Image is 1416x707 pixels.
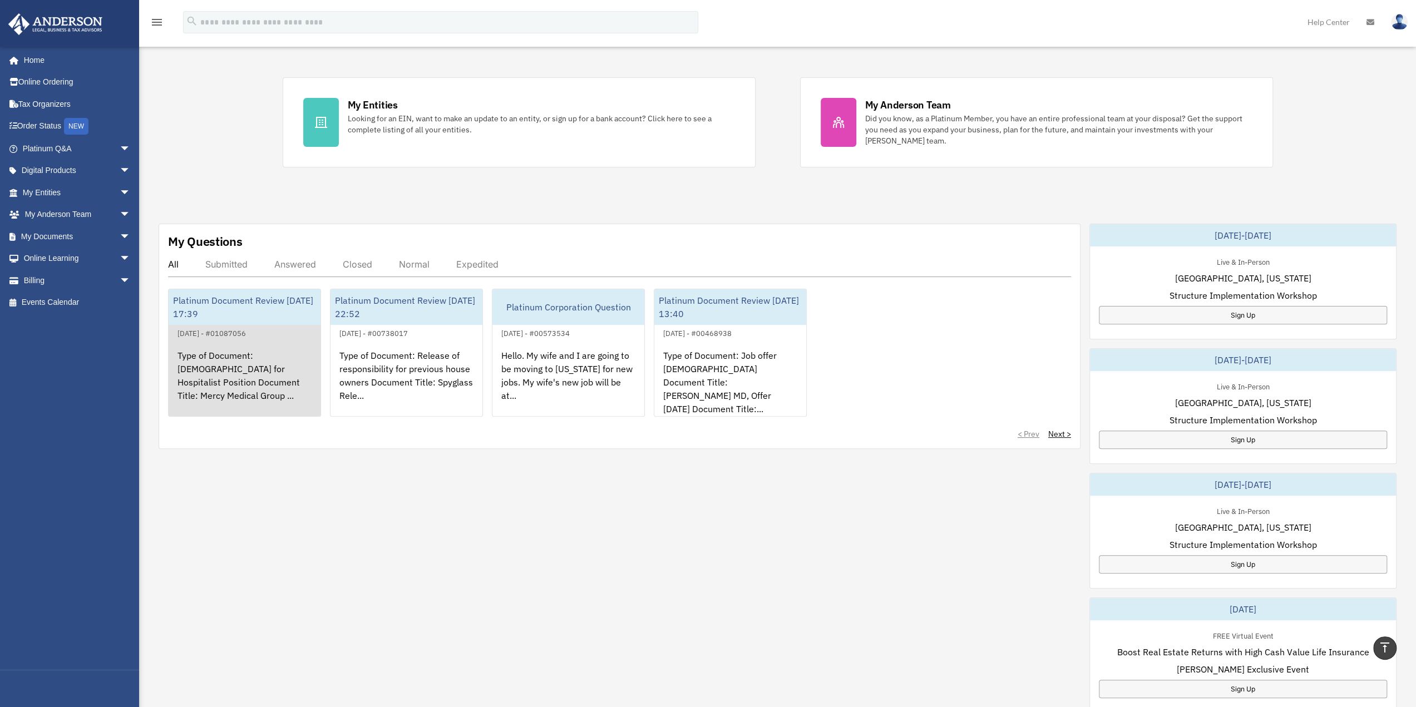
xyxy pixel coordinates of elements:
a: Platinum Q&Aarrow_drop_down [8,137,147,160]
a: Platinum Document Review [DATE] 13:40[DATE] - #00468938Type of Document: Job offer [DEMOGRAPHIC_D... [654,289,807,417]
span: Structure Implementation Workshop [1169,538,1316,551]
div: Did you know, as a Platinum Member, you have an entire professional team at your disposal? Get th... [865,113,1252,146]
div: [DATE] - #00738017 [330,327,417,338]
a: vertical_align_top [1373,636,1397,660]
a: Sign Up [1099,306,1387,324]
div: Submitted [205,259,248,270]
a: Sign Up [1099,431,1387,449]
i: search [186,15,198,27]
div: [DATE]-[DATE] [1090,349,1396,371]
div: Live & In-Person [1207,255,1278,267]
img: Anderson Advisors Platinum Portal [5,13,106,35]
a: menu [150,19,164,29]
a: My Anderson Teamarrow_drop_down [8,204,147,226]
span: arrow_drop_down [120,160,142,182]
span: [PERSON_NAME] Exclusive Event [1177,662,1309,676]
div: [DATE] [1090,598,1396,620]
a: Platinum Document Review [DATE] 17:39[DATE] - #01087056Type of Document: [DEMOGRAPHIC_DATA] for H... [168,289,321,417]
img: User Pic [1391,14,1408,30]
span: Structure Implementation Workshop [1169,289,1316,302]
div: Platinum Corporation Question [492,289,644,325]
a: Platinum Corporation Question[DATE] - #00573534Hello. My wife and I are going to be moving to [US... [492,289,645,417]
div: [DATE] - #01087056 [169,327,255,338]
a: Digital Productsarrow_drop_down [8,160,147,182]
i: menu [150,16,164,29]
span: arrow_drop_down [120,248,142,270]
div: Looking for an EIN, want to make an update to an entity, or sign up for a bank account? Click her... [348,113,735,135]
div: Normal [399,259,430,270]
div: Type of Document: Release of responsibility for previous house owners Document Title: Spyglass Re... [330,340,482,427]
div: FREE Virtual Event [1203,629,1282,641]
div: My Questions [168,233,243,250]
div: My Entities [348,98,398,112]
a: Events Calendar [8,291,147,314]
a: Billingarrow_drop_down [8,269,147,291]
div: Hello. My wife and I are going to be moving to [US_STATE] for new jobs. My wife's new job will be... [492,340,644,427]
div: Answered [274,259,316,270]
a: My Anderson Team Did you know, as a Platinum Member, you have an entire professional team at your... [800,77,1273,167]
span: [GEOGRAPHIC_DATA], [US_STATE] [1175,271,1311,285]
span: [GEOGRAPHIC_DATA], [US_STATE] [1175,521,1311,534]
i: vertical_align_top [1378,641,1392,654]
span: Boost Real Estate Returns with High Cash Value Life Insurance [1117,645,1369,659]
span: Structure Implementation Workshop [1169,413,1316,427]
div: Live & In-Person [1207,380,1278,392]
div: NEW [64,118,88,135]
div: Platinum Document Review [DATE] 22:52 [330,289,482,325]
span: arrow_drop_down [120,181,142,204]
div: [DATE]-[DATE] [1090,473,1396,496]
div: My Anderson Team [865,98,951,112]
div: Type of Document: Job offer [DEMOGRAPHIC_DATA] Document Title: [PERSON_NAME] MD, Offer [DATE] Doc... [654,340,806,427]
a: Online Ordering [8,71,147,93]
a: Online Learningarrow_drop_down [8,248,147,270]
div: Live & In-Person [1207,505,1278,516]
a: Tax Organizers [8,93,147,115]
span: arrow_drop_down [120,137,142,160]
a: My Documentsarrow_drop_down [8,225,147,248]
div: [DATE] - #00573534 [492,327,579,338]
div: Type of Document: [DEMOGRAPHIC_DATA] for Hospitalist Position Document Title: Mercy Medical Group... [169,340,320,427]
a: Platinum Document Review [DATE] 22:52[DATE] - #00738017Type of Document: Release of responsibilit... [330,289,483,417]
div: [DATE]-[DATE] [1090,224,1396,246]
div: [DATE] - #00468938 [654,327,741,338]
span: arrow_drop_down [120,269,142,292]
div: Expedited [456,259,499,270]
a: Home [8,49,142,71]
span: [GEOGRAPHIC_DATA], [US_STATE] [1175,396,1311,409]
a: Sign Up [1099,555,1387,573]
div: All [168,259,179,270]
a: Next > [1048,428,1071,439]
a: My Entitiesarrow_drop_down [8,181,147,204]
span: arrow_drop_down [120,225,142,248]
div: Platinum Document Review [DATE] 17:39 [169,289,320,325]
a: My Entities Looking for an EIN, want to make an update to an entity, or sign up for a bank accoun... [283,77,756,167]
div: Platinum Document Review [DATE] 13:40 [654,289,806,325]
span: arrow_drop_down [120,204,142,226]
a: Sign Up [1099,680,1387,698]
a: Order StatusNEW [8,115,147,138]
div: Closed [343,259,372,270]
